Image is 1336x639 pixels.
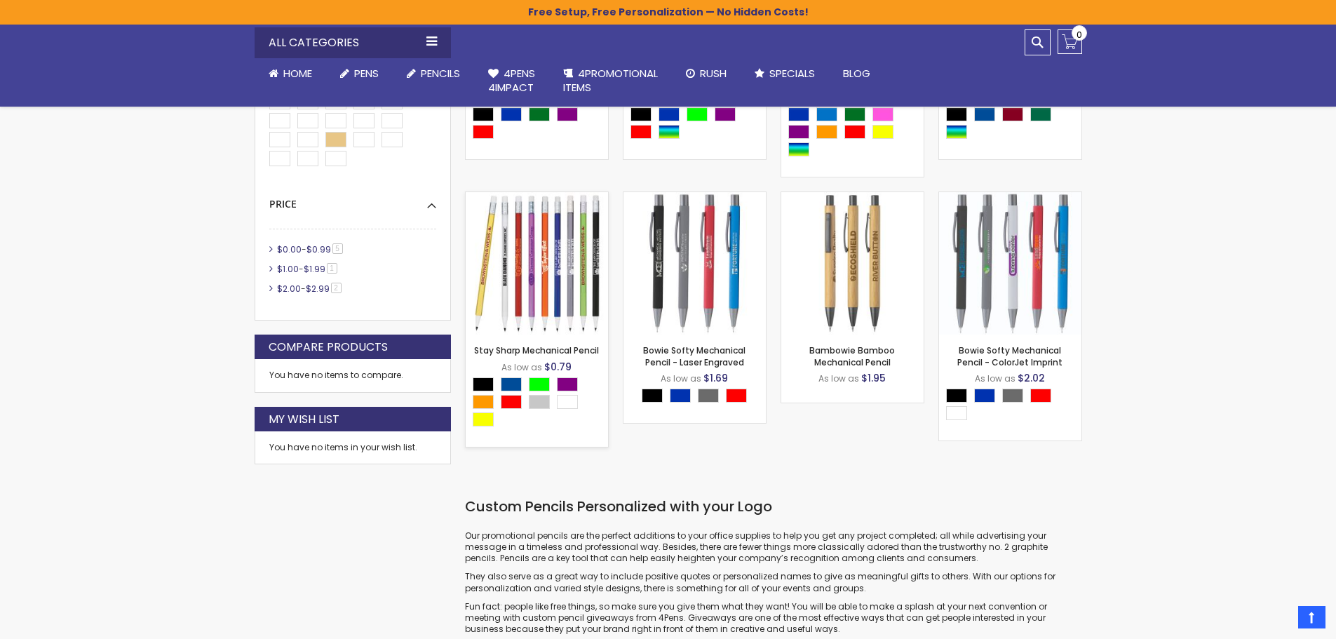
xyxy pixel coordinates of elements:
span: 5 [332,243,343,254]
span: 1 [327,263,337,274]
div: Blue [974,389,995,403]
div: White [557,395,578,409]
div: Burgundy [1002,107,1023,121]
a: Bambowie Bamboo Mechanical Pencil [781,191,924,203]
div: Blue [659,107,680,121]
div: Silver [529,395,550,409]
a: Specials [741,58,829,89]
div: Select A Color [946,389,1081,424]
span: 4Pens 4impact [488,66,535,95]
iframe: Google Customer Reviews [1220,601,1336,639]
a: 4PROMOTIONALITEMS [549,58,672,104]
span: As low as [501,361,542,373]
div: Dark Green [1030,107,1051,121]
span: $0.99 [306,243,331,255]
div: Select A Color [473,107,608,142]
div: You have no items in your wish list. [269,442,436,453]
div: Green [844,107,865,121]
span: $1.00 [277,263,299,275]
div: Orange [473,395,494,409]
div: Black [642,389,663,403]
span: $2.02 [1018,371,1045,385]
span: Pens [354,66,379,81]
div: Red [844,125,865,139]
div: Blue [670,389,691,403]
a: Bowie Softy Mechanical Pencil - Laser Engraved [623,191,766,203]
div: All Categories [255,27,451,58]
div: Pink [872,107,893,121]
span: $0.00 [277,243,302,255]
img: Bambowie Bamboo Mechanical Pencil [781,192,924,335]
span: Blog [843,66,870,81]
div: Purple [557,107,578,121]
span: Home [283,66,312,81]
div: Dark Blue [974,107,995,121]
div: Black [946,107,967,121]
strong: Compare Products [269,339,388,355]
div: Select A Color [630,107,766,142]
a: Home [255,58,326,89]
span: As low as [975,372,1016,384]
span: Pencils [421,66,460,81]
a: Stay Sharp Mechanical Pencil [474,344,599,356]
div: Select A Color [642,389,754,406]
div: Purple [557,377,578,391]
div: Price [269,187,436,211]
a: Bowie Softy Mechanical Pencil - ColorJet Imprint [939,191,1081,203]
div: Red [501,395,522,409]
a: Blog [829,58,884,89]
div: Red [726,389,747,403]
div: Black [946,389,967,403]
p: They also serve as a great way to include positive quotes or personalized names to give as meanin... [465,571,1082,593]
div: Blue [501,107,522,121]
div: Assorted [788,142,809,156]
div: You have no items to compare. [255,359,451,392]
a: Pens [326,58,393,89]
span: $1.99 [304,263,325,275]
div: Black [630,107,652,121]
span: As low as [661,372,701,384]
a: Bowie Softy Mechanical Pencil - Laser Engraved [643,344,745,368]
span: Rush [700,66,727,81]
div: Orange [816,125,837,139]
img: Bowie Softy Mechanical Pencil - ColorJet Imprint [939,192,1081,335]
span: Specials [769,66,815,81]
a: $2.00-$2.992 [274,283,346,295]
p: Our promotional pencils are the perfect additions to your office supplies to help you get any pro... [465,530,1082,565]
div: Yellow [473,412,494,426]
a: Bambowie Bamboo Mechanical Pencil [809,344,895,368]
a: 0 [1058,29,1082,54]
div: Red [1030,389,1051,403]
div: Select A Color [788,107,924,160]
div: Lime Green [529,377,550,391]
a: 4Pens4impact [474,58,549,104]
div: Green [529,107,550,121]
div: Lime Green [687,107,708,121]
div: Purple [715,107,736,121]
div: Yellow [872,125,893,139]
span: 0 [1077,28,1082,41]
a: Pencils [393,58,474,89]
a: $0.00-$0.995 [274,243,348,255]
span: $0.79 [544,360,572,374]
span: $1.95 [861,371,886,385]
span: $1.69 [703,371,728,385]
img: Stay Sharp Mechanical Pencil [466,192,608,335]
div: Red [473,125,494,139]
span: As low as [818,372,859,384]
strong: My Wish List [269,412,339,427]
a: Rush [672,58,741,89]
div: Dark Blue [501,377,522,391]
span: 2 [331,283,342,293]
div: Red [630,125,652,139]
div: Select A Color [473,377,608,430]
div: Grey [1002,389,1023,403]
span: 4PROMOTIONAL ITEMS [563,66,658,95]
a: $1.00-$1.991 [274,263,342,275]
div: Assorted [659,125,680,139]
div: Blue Light [816,107,837,121]
a: Stay Sharp Mechanical Pencil [466,191,608,203]
p: Fun fact: people like free things, so make sure you give them what they want! You will be able to... [465,601,1082,635]
a: Bowie Softy Mechanical Pencil - ColorJet Imprint [957,344,1062,368]
img: Bowie Softy Mechanical Pencil - Laser Engraved [623,192,766,335]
